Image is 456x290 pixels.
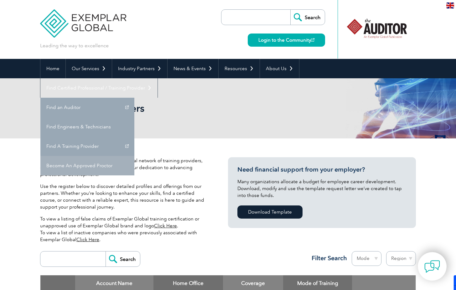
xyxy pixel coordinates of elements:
[308,254,347,262] h3: Filter Search
[40,157,209,178] p: Exemplar Global proudly works with a global network of training providers, consultants, and organ...
[40,183,209,210] p: Use the register below to discover detailed profiles and offerings from our partners. Whether you...
[237,205,303,219] a: Download Template
[66,59,112,78] a: Our Services
[154,223,177,229] a: Click Here
[219,59,260,78] a: Resources
[40,137,134,156] a: Find A Training Provider
[311,38,314,42] img: open_square.png
[40,98,134,117] a: Find an Auditor
[424,259,440,274] img: contact-chat.png
[40,103,303,113] h2: Our Training Providers
[106,251,140,267] input: Search
[260,59,299,78] a: About Us
[237,166,407,173] h3: Need financial support from your employer?
[40,78,158,98] a: Find Certified Professional / Training Provider
[40,215,209,243] p: To view a listing of false claims of Exemplar Global training certification or unapproved use of ...
[168,59,218,78] a: News & Events
[40,117,134,137] a: Find Engineers & Technicians
[40,42,109,49] p: Leading the way to excellence
[112,59,167,78] a: Industry Partners
[248,34,325,47] a: Login to the Community
[446,3,454,8] img: en
[76,237,99,242] a: Click Here
[40,59,65,78] a: Home
[237,178,407,199] p: Many organizations allocate a budget for employee career development. Download, modify and use th...
[290,10,325,25] input: Search
[40,156,134,175] a: Become An Approved Proctor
